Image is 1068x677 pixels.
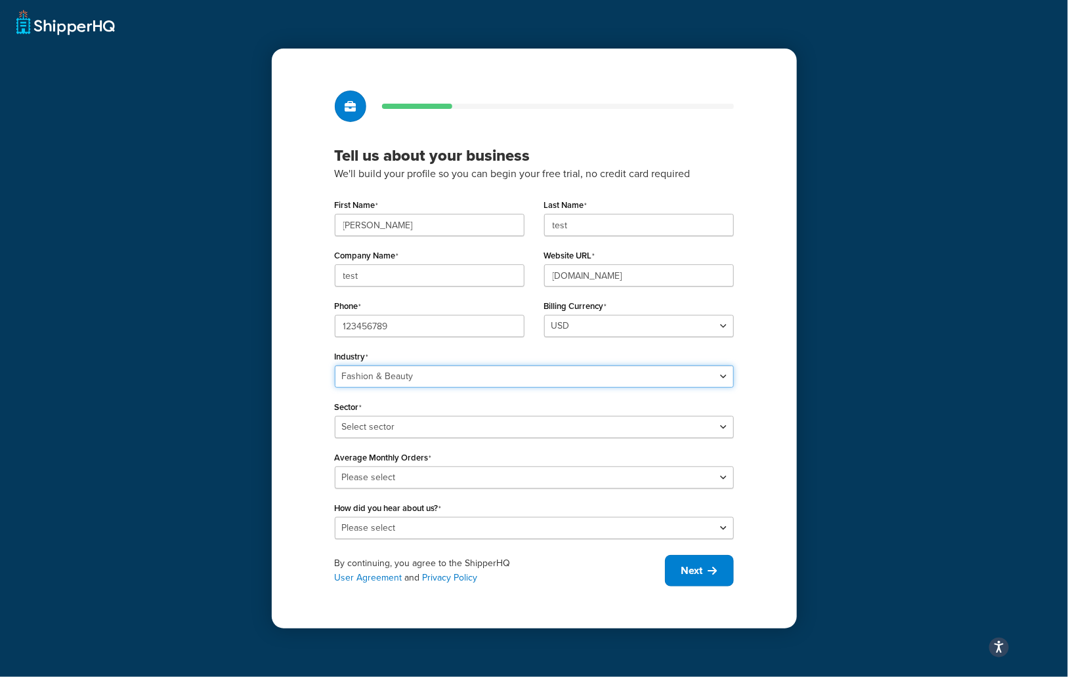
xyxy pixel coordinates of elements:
label: Website URL [544,251,595,261]
label: Average Monthly Orders [335,453,432,463]
label: Last Name [544,200,587,211]
span: Next [681,564,703,578]
a: User Agreement [335,571,402,585]
label: Billing Currency [544,301,607,312]
label: Company Name [335,251,399,261]
h3: Tell us about your business [335,146,734,165]
label: Sector [335,402,362,413]
label: Industry [335,352,369,362]
p: We'll build your profile so you can begin your free trial, no credit card required [335,165,734,182]
a: Privacy Policy [423,571,478,585]
div: By continuing, you agree to the ShipperHQ and [335,556,665,585]
label: How did you hear about us? [335,503,442,514]
button: Next [665,555,734,586]
label: First Name [335,200,379,211]
label: Phone [335,301,362,312]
